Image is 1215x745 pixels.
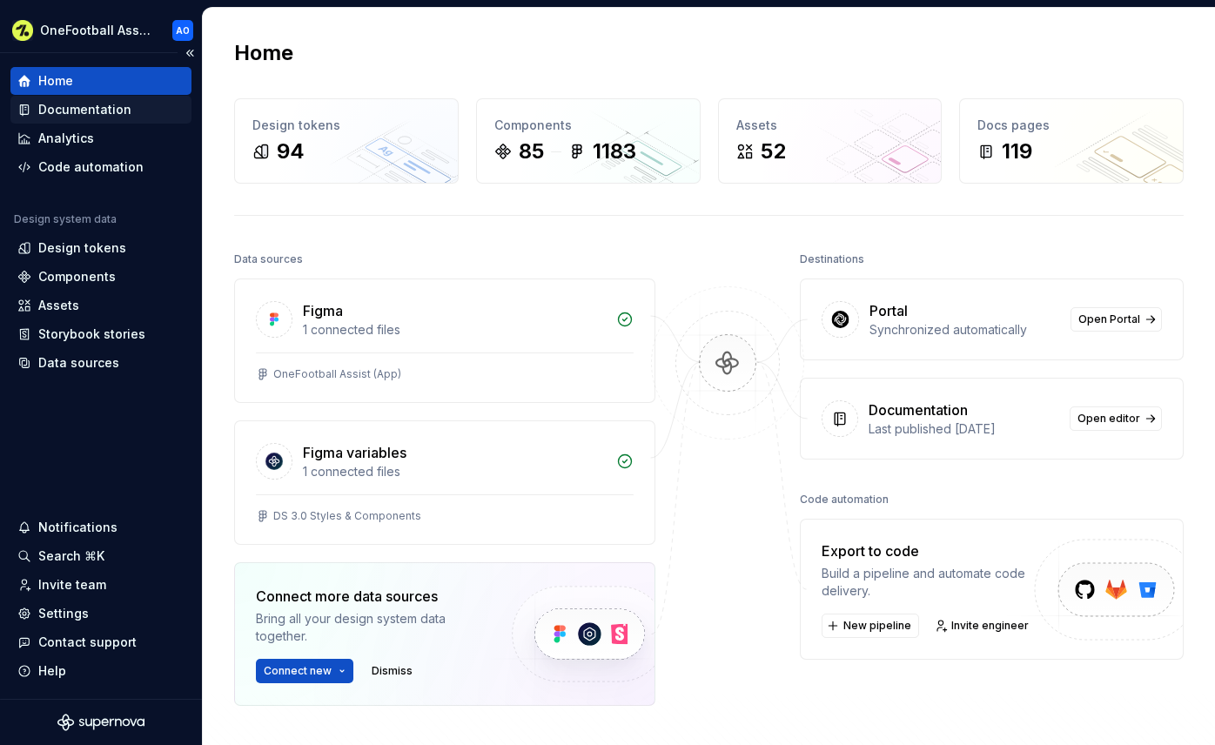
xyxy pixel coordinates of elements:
div: Documentation [38,101,131,118]
div: AO [176,23,190,37]
button: Contact support [10,628,191,656]
div: Documentation [869,399,968,420]
div: Data sources [38,354,119,372]
a: Storybook stories [10,320,191,348]
div: Docs pages [977,117,1165,134]
div: OneFootball Assist [40,22,151,39]
div: Export to code [822,540,1037,561]
span: New pipeline [843,619,911,633]
div: Assets [736,117,924,134]
div: Assets [38,297,79,314]
button: Dismiss [364,659,420,683]
div: Invite team [38,576,106,594]
div: Design tokens [252,117,440,134]
div: Contact support [38,634,137,651]
div: Help [38,662,66,680]
div: Figma [303,300,343,321]
img: 5b3d255f-93b1-499e-8f2d-e7a8db574ed5.png [12,20,33,41]
svg: Supernova Logo [57,714,144,731]
h2: Home [234,39,293,67]
div: Last published [DATE] [869,420,1059,438]
div: Connect more data sources [256,586,482,607]
div: DS 3.0 Styles & Components [273,509,421,523]
a: Assets [10,292,191,319]
a: Documentation [10,96,191,124]
div: Settings [38,605,89,622]
a: Open editor [1070,406,1162,431]
div: Analytics [38,130,94,147]
div: Components [494,117,682,134]
button: Collapse sidebar [178,41,202,65]
div: 85 [519,138,544,165]
div: Design tokens [38,239,126,257]
a: Open Portal [1071,307,1162,332]
a: Figma variables1 connected filesDS 3.0 Styles & Components [234,420,655,545]
button: Search ⌘K [10,542,191,570]
div: Bring all your design system data together. [256,610,482,645]
div: Destinations [800,247,864,272]
div: Search ⌘K [38,547,104,565]
div: Code automation [800,487,889,512]
span: Open Portal [1078,312,1140,326]
a: Analytics [10,124,191,152]
button: New pipeline [822,614,919,638]
button: OneFootball AssistAO [3,11,198,49]
a: Components [10,263,191,291]
button: Connect new [256,659,353,683]
a: Assets52 [718,98,943,184]
div: 119 [1002,138,1032,165]
span: Connect new [264,664,332,678]
a: Invite engineer [930,614,1037,638]
a: Figma1 connected filesOneFootball Assist (App) [234,279,655,403]
div: Portal [869,300,908,321]
button: Help [10,657,191,685]
button: Notifications [10,513,191,541]
a: Code automation [10,153,191,181]
div: Storybook stories [38,326,145,343]
a: Docs pages119 [959,98,1184,184]
div: Notifications [38,519,117,536]
div: Build a pipeline and automate code delivery. [822,565,1037,600]
a: Components851183 [476,98,701,184]
div: 94 [277,138,305,165]
div: OneFootball Assist (App) [273,367,401,381]
div: Data sources [234,247,303,272]
span: Open editor [1077,412,1140,426]
span: Dismiss [372,664,413,678]
div: Components [38,268,116,285]
div: 1183 [593,138,636,165]
div: 1 connected files [303,463,606,480]
span: Invite engineer [951,619,1029,633]
a: Home [10,67,191,95]
div: Home [38,72,73,90]
a: Settings [10,600,191,628]
a: Design tokens [10,234,191,262]
div: Figma variables [303,442,406,463]
div: Synchronized automatically [869,321,1060,339]
div: Code automation [38,158,144,176]
div: 52 [761,138,786,165]
a: Invite team [10,571,191,599]
div: 1 connected files [303,321,606,339]
div: Design system data [14,212,117,226]
a: Design tokens94 [234,98,459,184]
a: Data sources [10,349,191,377]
